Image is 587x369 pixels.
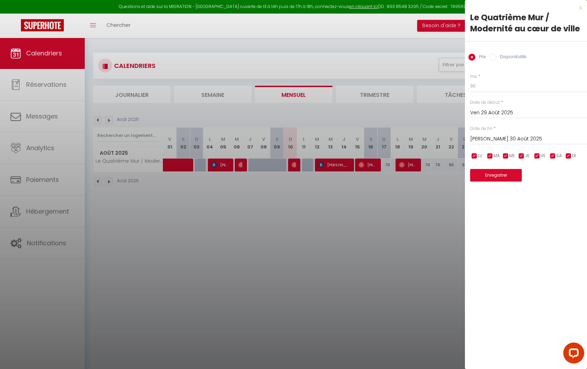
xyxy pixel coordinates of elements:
button: Enregistrer [470,169,522,182]
label: Date de fin [470,125,492,132]
span: LU [478,153,482,159]
label: Date de début [470,99,500,106]
label: Prix [475,54,486,61]
div: Le Quatrième Mur / Modernité au cœur de ville [470,12,582,34]
span: VE [541,153,545,159]
span: ME [509,153,515,159]
iframe: LiveChat chat widget [558,340,587,369]
label: Disponibilité [496,54,526,61]
span: SA [556,153,562,159]
label: Prix [470,74,477,80]
span: MA [494,153,500,159]
span: DI [572,153,576,159]
div: x [465,3,582,12]
span: JE [525,153,529,159]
